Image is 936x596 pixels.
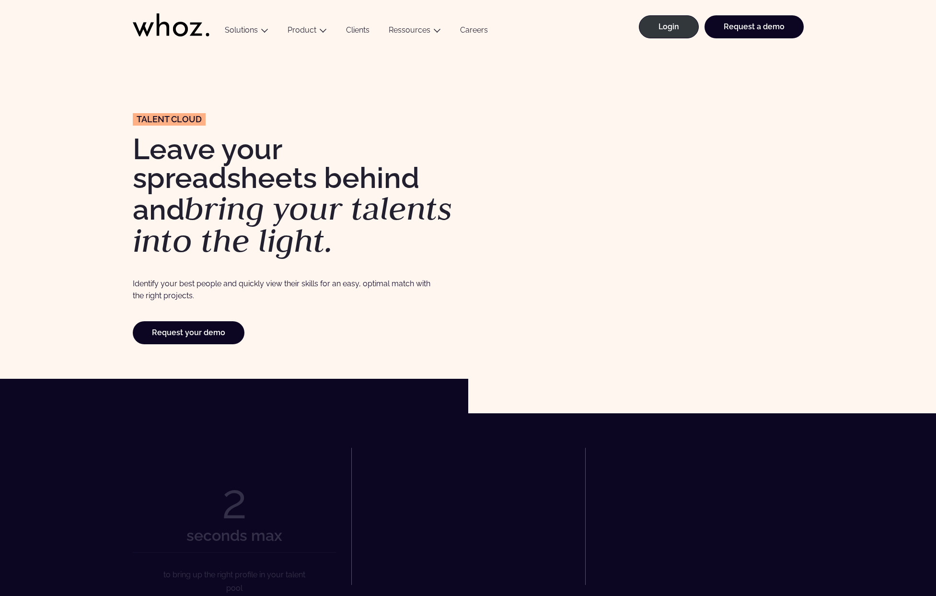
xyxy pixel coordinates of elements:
div: 2 [222,473,247,529]
div: seconds max [133,529,336,544]
a: Product [288,25,316,35]
h1: Leave your spreadsheets behind and [133,135,463,257]
p: Identify your best people and quickly view their skills for an easy, optimal match with the right... [133,278,430,302]
a: Ressources [389,25,430,35]
em: bring your talents into the light. [133,187,452,262]
button: Solutions [215,25,278,38]
figcaption: to bring up the right profile in your talent pool [133,552,336,595]
a: Login [639,15,699,38]
button: Ressources [379,25,451,38]
a: Careers [451,25,497,38]
span: Talent Cloud [137,115,202,124]
a: Request a demo [705,15,804,38]
button: Product [278,25,336,38]
a: Clients [336,25,379,38]
a: Request your demo [133,321,244,344]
